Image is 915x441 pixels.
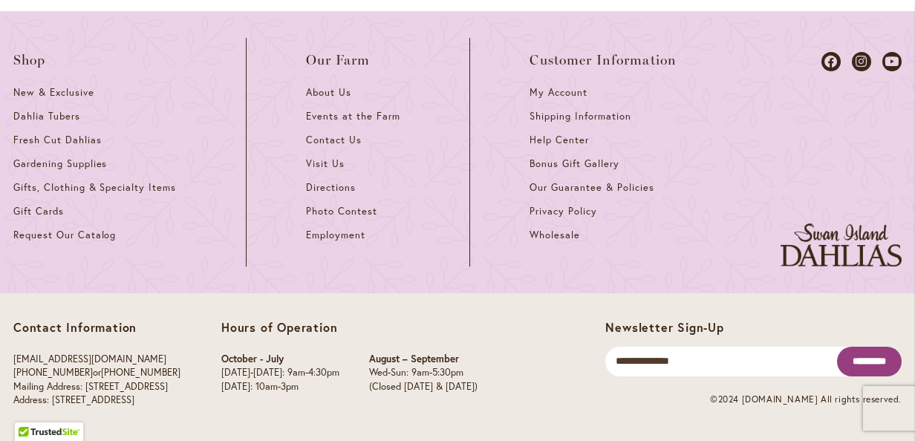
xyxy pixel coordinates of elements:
span: About Us [306,86,351,99]
a: Dahlias on Youtube [882,52,902,71]
a: [PHONE_NUMBER] [13,366,93,379]
p: Hours of Operation [221,320,478,335]
span: Our Farm [306,53,370,68]
span: Photo Contest [306,205,377,218]
p: Contact Information [13,320,180,335]
span: Help Center [530,134,589,146]
p: October - July [221,353,339,367]
span: Fresh Cut Dahlias [13,134,102,146]
span: Gift Cards [13,205,64,218]
p: [DATE]-[DATE]: 9am-4:30pm [221,366,339,380]
p: August – September [369,353,478,367]
span: Customer Information [530,53,677,68]
span: Employment [306,229,365,241]
span: Request Our Catalog [13,229,116,241]
span: Wholesale [530,229,580,241]
span: Shop [13,53,46,68]
span: Contact Us [306,134,362,146]
span: Newsletter Sign-Up [605,319,723,335]
span: Shipping Information [530,110,631,122]
p: (Closed [DATE] & [DATE]) [369,380,478,394]
p: or Mailing Address: [STREET_ADDRESS] Address: [STREET_ADDRESS] [13,353,180,408]
p: [DATE]: 10am-3pm [221,380,339,394]
span: Directions [306,181,356,194]
span: Visit Us [306,157,345,170]
a: Dahlias on Instagram [852,52,871,71]
span: New & Exclusive [13,86,94,99]
span: My Account [530,86,587,99]
span: Our Guarantee & Policies [530,181,654,194]
span: Privacy Policy [530,205,597,218]
span: Events at the Farm [306,110,400,122]
span: Dahlia Tubers [13,110,80,122]
a: [PHONE_NUMBER] [101,366,180,379]
a: Dahlias on Facebook [821,52,841,71]
span: Gifts, Clothing & Specialty Items [13,181,176,194]
span: Gardening Supplies [13,157,107,170]
a: [EMAIL_ADDRESS][DOMAIN_NAME] [13,353,166,365]
p: Wed-Sun: 9am-5:30pm [369,366,478,380]
span: Bonus Gift Gallery [530,157,619,170]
